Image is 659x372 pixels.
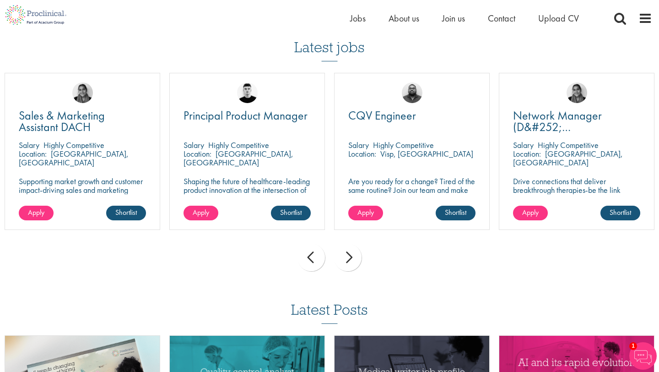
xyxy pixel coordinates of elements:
[373,140,434,150] p: Highly Competitive
[19,148,129,168] p: [GEOGRAPHIC_DATA], [GEOGRAPHIC_DATA]
[184,148,211,159] span: Location:
[19,140,39,150] span: Salary
[357,208,374,217] span: Apply
[19,110,146,133] a: Sales & Marketing Assistant DACH
[513,148,541,159] span: Location:
[538,12,579,24] a: Upload CV
[538,140,599,150] p: Highly Competitive
[488,12,515,24] a: Contact
[348,177,475,203] p: Are you ready for a change? Tired of the same routine? Join our team and make your mark in the in...
[106,206,146,220] a: Shortlist
[567,82,587,103] img: Anjali Parbhu
[294,16,365,61] h3: Latest jobs
[297,244,325,271] div: prev
[402,82,422,103] img: Ashley Bennett
[291,302,368,324] h3: Latest Posts
[513,206,548,220] a: Apply
[271,206,311,220] a: Shortlist
[348,140,369,150] span: Salary
[513,140,534,150] span: Salary
[19,108,105,135] span: Sales & Marketing Assistant DACH
[19,177,146,212] p: Supporting market growth and customer impact-driving sales and marketing excellence across DACH i...
[436,206,475,220] a: Shortlist
[513,110,640,133] a: Network Manager (D&#252;[GEOGRAPHIC_DATA])
[43,140,104,150] p: Highly Competitive
[334,244,362,271] div: next
[348,148,376,159] span: Location:
[348,108,416,123] span: CQV Engineer
[513,148,623,168] p: [GEOGRAPHIC_DATA], [GEOGRAPHIC_DATA]
[348,110,475,121] a: CQV Engineer
[208,140,269,150] p: Highly Competitive
[184,177,311,203] p: Shaping the future of healthcare-leading product innovation at the intersection of technology and...
[522,208,539,217] span: Apply
[184,148,293,168] p: [GEOGRAPHIC_DATA], [GEOGRAPHIC_DATA]
[442,12,465,24] a: Join us
[513,108,627,146] span: Network Manager (D&#252;[GEOGRAPHIC_DATA])
[600,206,640,220] a: Shortlist
[237,82,258,103] img: Patrick Melody
[193,208,209,217] span: Apply
[184,108,308,123] span: Principal Product Manager
[184,206,218,220] a: Apply
[19,206,54,220] a: Apply
[629,342,657,370] img: Chatbot
[72,82,93,103] img: Anjali Parbhu
[513,177,640,212] p: Drive connections that deliver breakthrough therapies-be the link between innovation and impact i...
[380,148,473,159] p: Visp, [GEOGRAPHIC_DATA]
[389,12,419,24] a: About us
[629,342,637,350] span: 1
[184,110,311,121] a: Principal Product Manager
[19,148,47,159] span: Location:
[350,12,366,24] a: Jobs
[184,140,204,150] span: Salary
[28,208,44,217] span: Apply
[348,206,383,220] a: Apply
